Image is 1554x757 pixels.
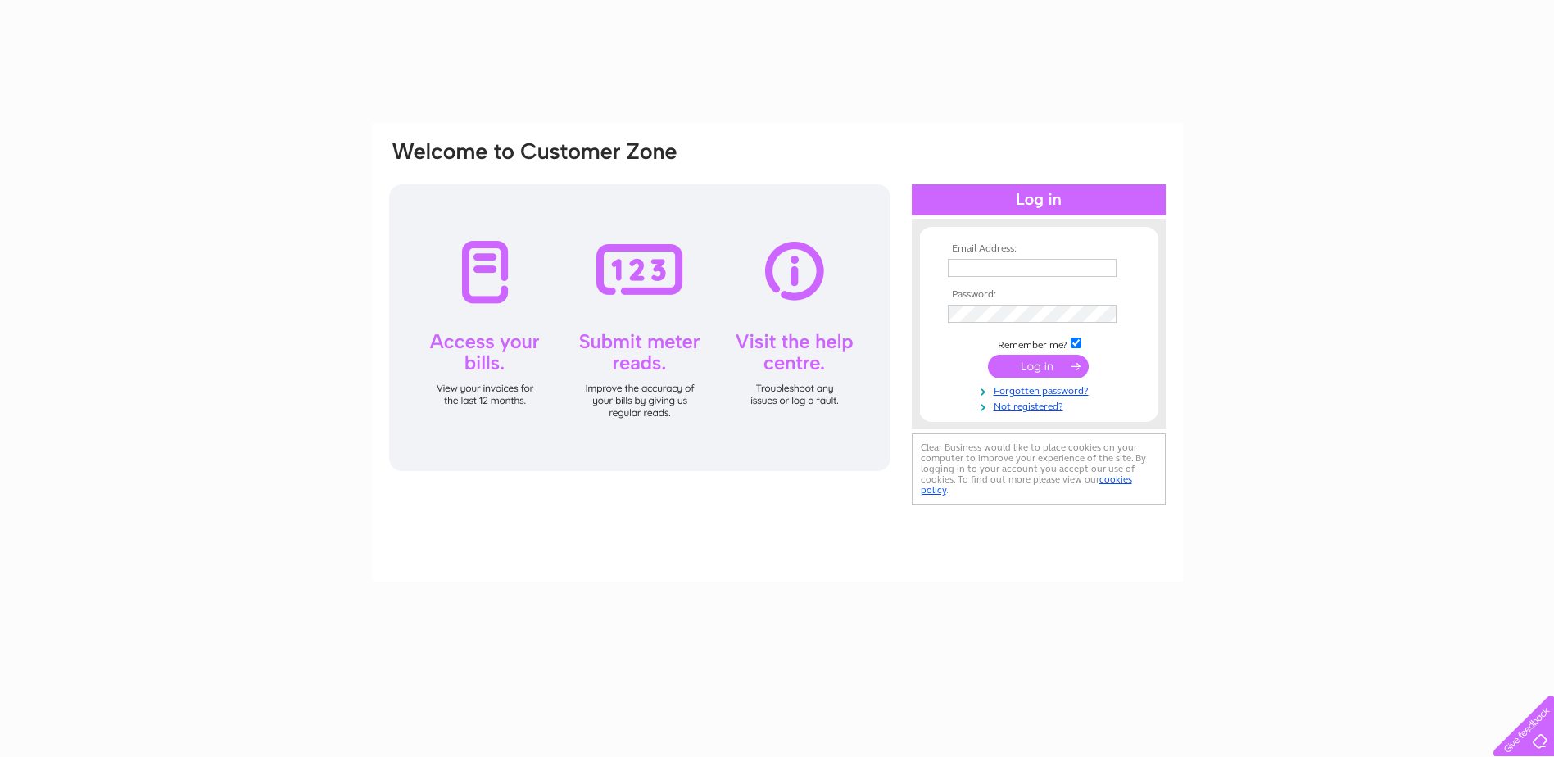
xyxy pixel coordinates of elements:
[948,382,1134,397] a: Forgotten password?
[988,355,1089,378] input: Submit
[921,474,1132,496] a: cookies policy
[944,335,1134,351] td: Remember me?
[944,289,1134,301] th: Password:
[948,397,1134,413] a: Not registered?
[912,433,1166,505] div: Clear Business would like to place cookies on your computer to improve your experience of the sit...
[944,243,1134,255] th: Email Address:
